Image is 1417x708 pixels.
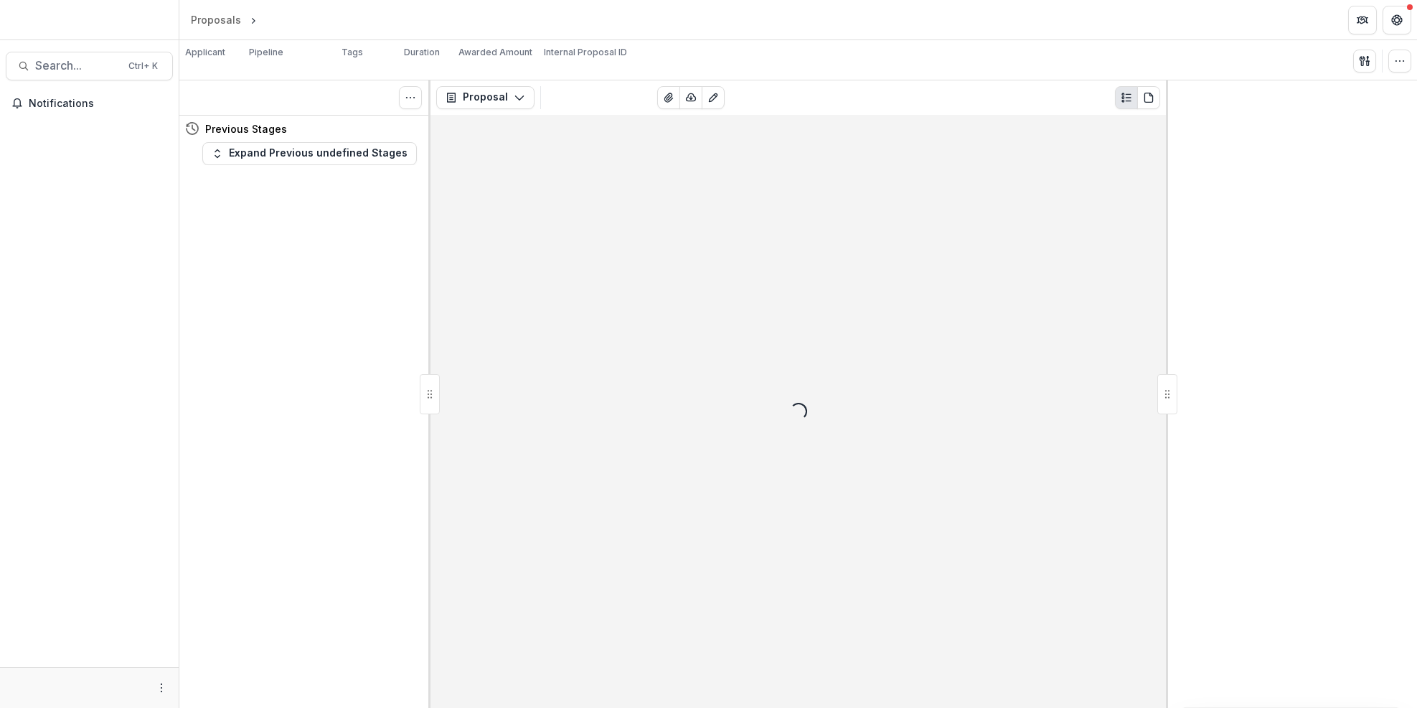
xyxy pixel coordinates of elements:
p: Internal Proposal ID [544,46,627,59]
button: Edit as form [702,86,725,109]
button: Expand Previous undefined Stages [202,142,417,165]
button: Proposal [436,86,535,109]
button: Plaintext view [1115,86,1138,109]
p: Awarded Amount [458,46,532,59]
a: Proposals [185,9,247,30]
button: Get Help [1383,6,1411,34]
button: PDF view [1137,86,1160,109]
button: Toggle View Cancelled Tasks [399,86,422,109]
p: Applicant [185,46,225,59]
button: Notifications [6,92,173,115]
span: Notifications [29,98,167,110]
h4: Previous Stages [205,121,287,136]
nav: breadcrumb [185,9,321,30]
div: Proposals [191,12,241,27]
button: More [153,679,170,697]
p: Tags [342,46,363,59]
p: Pipeline [249,46,283,59]
button: Search... [6,52,173,80]
p: Duration [404,46,440,59]
button: View Attached Files [657,86,680,109]
span: Search... [35,59,120,73]
div: Ctrl + K [126,58,161,74]
button: Partners [1348,6,1377,34]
